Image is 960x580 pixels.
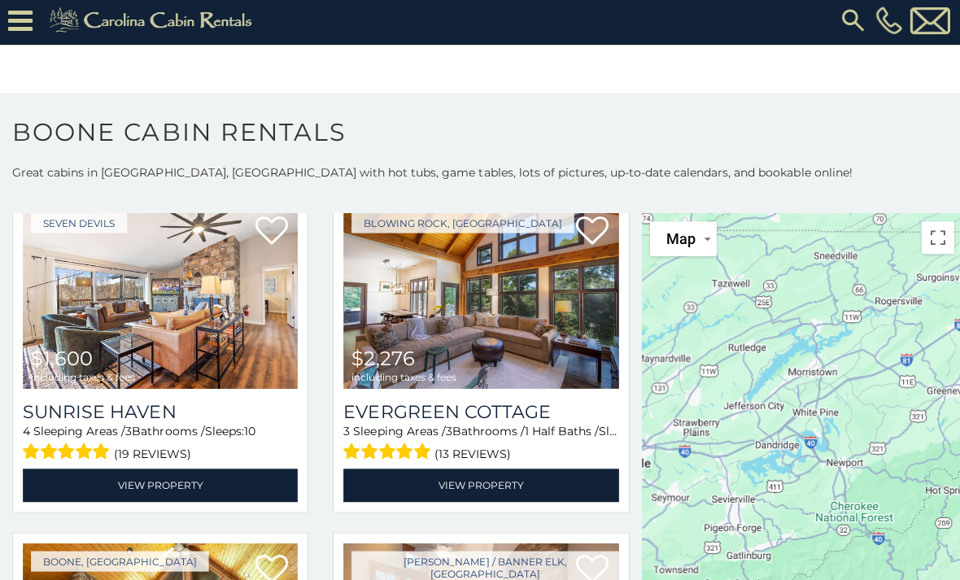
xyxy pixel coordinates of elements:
[255,214,287,248] a: Add to favorites
[343,400,617,422] a: Evergreen Cottage
[575,214,608,248] a: Add to favorites
[31,346,93,369] span: $1,600
[23,204,297,388] img: Sunrise Haven
[23,423,30,438] span: 4
[351,371,455,382] span: including taxes & fees
[31,212,127,233] a: Seven Devils
[434,443,510,464] span: (13 reviews)
[665,230,694,247] span: Map
[836,7,866,36] img: search-regular.svg
[125,423,132,438] span: 3
[444,423,451,438] span: 3
[41,5,265,37] img: Khaki-logo.png
[343,468,617,501] a: View Property
[31,371,135,382] span: including taxes & fees
[343,204,617,388] img: Evergreen Cottage
[243,423,255,438] span: 10
[343,204,617,388] a: Evergreen Cottage $2,276 including taxes & fees
[343,423,349,438] span: 3
[351,346,413,369] span: $2,276
[870,7,904,35] a: [PHONE_NUMBER]
[31,550,208,570] a: Boone, [GEOGRAPHIC_DATA]
[919,221,952,254] button: Toggle fullscreen view
[23,204,297,388] a: Sunrise Haven $1,600 including taxes & fees
[523,423,597,438] span: 1 Half Baths /
[23,400,297,422] a: Sunrise Haven
[351,212,573,233] a: Blowing Rock, [GEOGRAPHIC_DATA]
[23,422,297,464] div: Sleeping Areas / Bathrooms / Sleeps:
[23,468,297,501] a: View Property
[648,221,715,256] button: Change map style
[114,443,191,464] span: (19 reviews)
[343,422,617,464] div: Sleeping Areas / Bathrooms / Sleeps:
